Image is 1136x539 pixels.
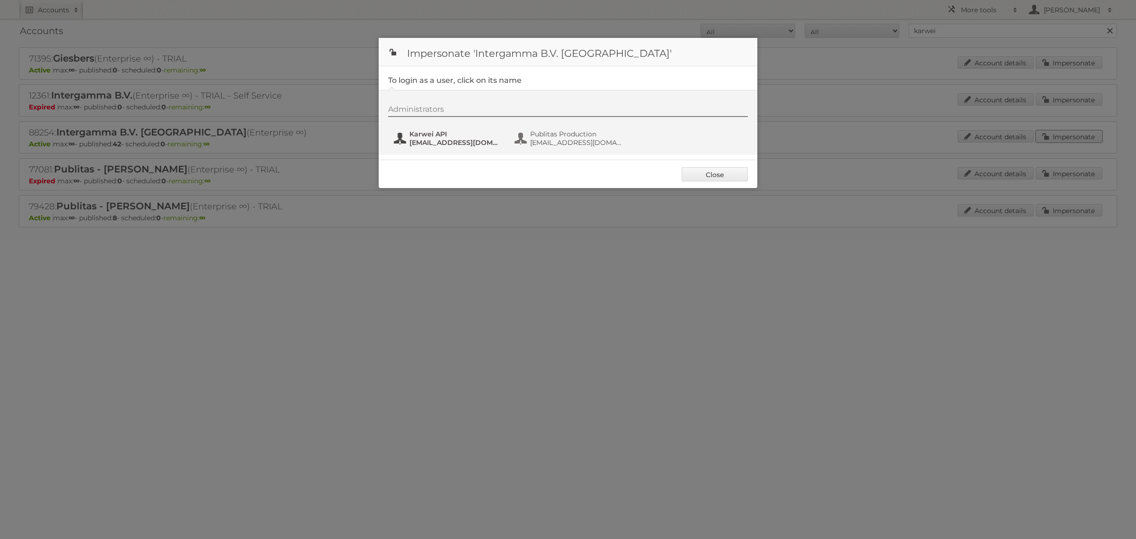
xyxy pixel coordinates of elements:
[409,130,501,138] span: Karwei API
[682,167,748,181] a: Close
[530,130,622,138] span: Publitas Production
[514,129,625,148] button: Publitas Production [EMAIL_ADDRESS][DOMAIN_NAME]
[530,138,622,147] span: [EMAIL_ADDRESS][DOMAIN_NAME]
[393,129,504,148] button: Karwei API [EMAIL_ADDRESS][DOMAIN_NAME]
[388,105,748,117] div: Administrators
[409,138,501,147] span: [EMAIL_ADDRESS][DOMAIN_NAME]
[379,38,757,66] h1: Impersonate 'Intergamma B.V. [GEOGRAPHIC_DATA]'
[388,76,522,85] legend: To login as a user, click on its name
